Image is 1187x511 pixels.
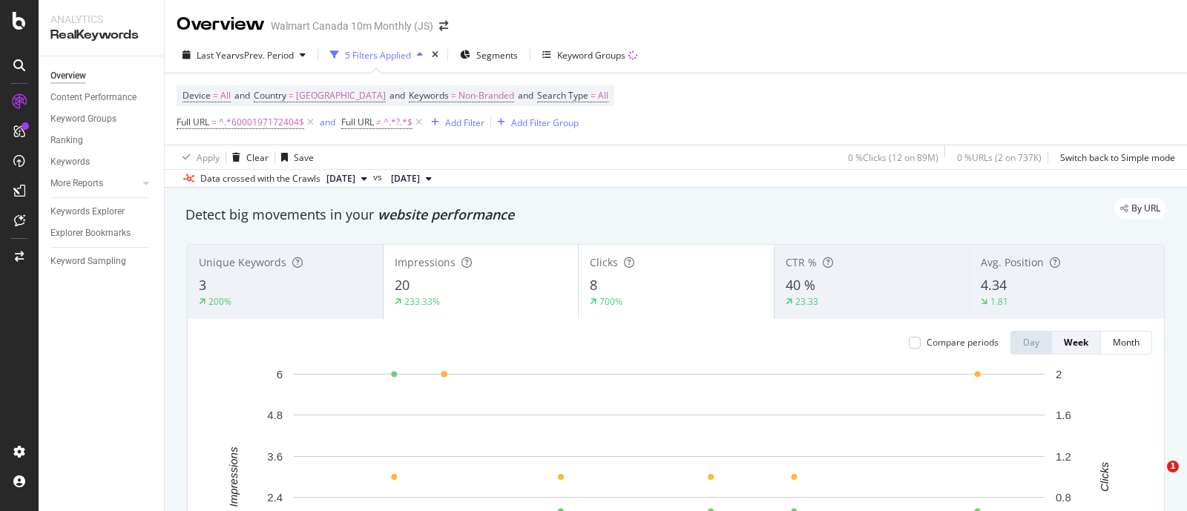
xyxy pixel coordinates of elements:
[786,276,815,294] span: 40 %
[177,12,265,37] div: Overview
[208,295,231,308] div: 200%
[957,151,1042,164] div: 0 % URLs ( 2 on 737K )
[1056,368,1062,380] text: 2
[267,409,283,421] text: 4.8
[981,276,1007,294] span: 4.34
[320,116,335,128] div: and
[277,368,283,380] text: 6
[927,336,999,349] div: Compare periods
[476,49,518,62] span: Segments
[1054,145,1175,169] button: Switch back to Simple mode
[234,89,250,102] span: and
[50,111,154,127] a: Keyword Groups
[50,133,83,148] div: Ranking
[227,446,240,507] text: Impressions
[376,116,381,128] span: ≠
[511,116,579,129] div: Add Filter Group
[296,85,386,106] span: [GEOGRAPHIC_DATA]
[1137,461,1172,496] iframe: Intercom live chat
[254,89,286,102] span: Country
[294,151,314,164] div: Save
[275,145,314,169] button: Save
[50,68,154,84] a: Overview
[50,154,90,170] div: Keywords
[177,43,312,67] button: Last YearvsPrev. Period
[219,112,304,133] span: ^.*6000197172404$
[445,116,484,129] div: Add Filter
[199,276,206,294] span: 3
[50,204,154,220] a: Keywords Explorer
[536,43,643,67] button: Keyword Groups
[1064,336,1088,349] div: Week
[50,27,152,44] div: RealKeywords
[598,85,608,106] span: All
[235,49,294,62] span: vs Prev. Period
[990,295,1008,308] div: 1.81
[1113,336,1140,349] div: Month
[795,295,818,308] div: 23.33
[599,295,622,308] div: 700%
[590,255,618,269] span: Clicks
[271,19,433,33] div: Walmart Canada 10m Monthly (JS)
[1056,491,1071,504] text: 0.8
[786,255,817,269] span: CTR %
[1010,331,1052,355] button: Day
[429,47,441,62] div: times
[439,21,448,31] div: arrow-right-arrow-left
[1114,198,1166,219] div: legacy label
[385,170,438,188] button: [DATE]
[50,90,137,105] div: Content Performance
[1056,409,1071,421] text: 1.6
[557,49,625,62] div: Keyword Groups
[1131,204,1160,213] span: By URL
[267,491,283,504] text: 2.4
[1098,461,1111,491] text: Clicks
[518,89,533,102] span: and
[50,68,86,84] div: Overview
[395,255,456,269] span: Impressions
[177,145,220,169] button: Apply
[391,172,420,185] span: 2024 Sep. 20th
[50,12,152,27] div: Analytics
[246,151,269,164] div: Clear
[50,225,131,241] div: Explorer Bookmarks
[197,49,235,62] span: Last Year
[50,90,154,105] a: Content Performance
[1023,336,1039,349] div: Day
[320,115,335,129] button: and
[183,89,211,102] span: Device
[50,225,154,241] a: Explorer Bookmarks
[50,254,126,269] div: Keyword Sampling
[389,89,405,102] span: and
[267,450,283,463] text: 3.6
[454,43,524,67] button: Segments
[320,170,373,188] button: [DATE]
[409,89,449,102] span: Keywords
[1056,450,1071,463] text: 1.2
[395,276,410,294] span: 20
[1060,151,1175,164] div: Switch back to Simple mode
[50,204,125,220] div: Keywords Explorer
[220,85,231,106] span: All
[289,89,294,102] span: =
[491,113,579,131] button: Add Filter Group
[50,111,116,127] div: Keyword Groups
[458,85,514,106] span: Non-Branded
[848,151,938,164] div: 0 % Clicks ( 12 on 89M )
[324,43,429,67] button: 5 Filters Applied
[213,89,218,102] span: =
[537,89,588,102] span: Search Type
[50,254,154,269] a: Keyword Sampling
[211,116,217,128] span: =
[404,295,440,308] div: 233.33%
[197,151,220,164] div: Apply
[341,116,374,128] span: Full URL
[345,49,411,62] div: 5 Filters Applied
[1167,461,1179,472] span: 1
[1052,331,1101,355] button: Week
[451,89,456,102] span: =
[50,154,154,170] a: Keywords
[200,172,320,185] div: Data crossed with the Crawls
[177,116,209,128] span: Full URL
[199,255,286,269] span: Unique Keywords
